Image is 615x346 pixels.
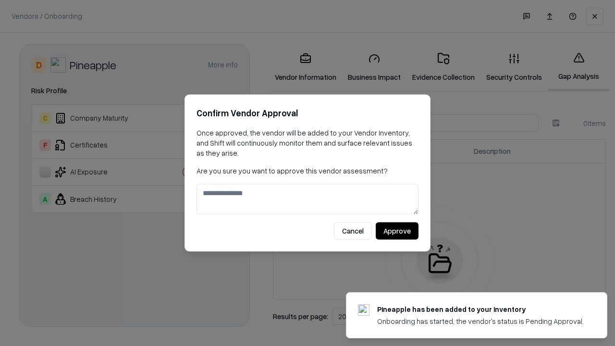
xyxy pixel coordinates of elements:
div: Onboarding has started, the vendor's status is Pending Approval. [377,316,584,326]
button: Approve [376,222,418,240]
img: pineappleenergy.com [358,304,369,316]
p: Are you sure you want to approve this vendor assessment? [197,166,418,176]
p: Once approved, the vendor will be added to your Vendor Inventory, and Shift will continuously mon... [197,128,418,158]
div: Pineapple has been added to your inventory [377,304,584,314]
h2: Confirm Vendor Approval [197,106,418,120]
button: Cancel [334,222,372,240]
